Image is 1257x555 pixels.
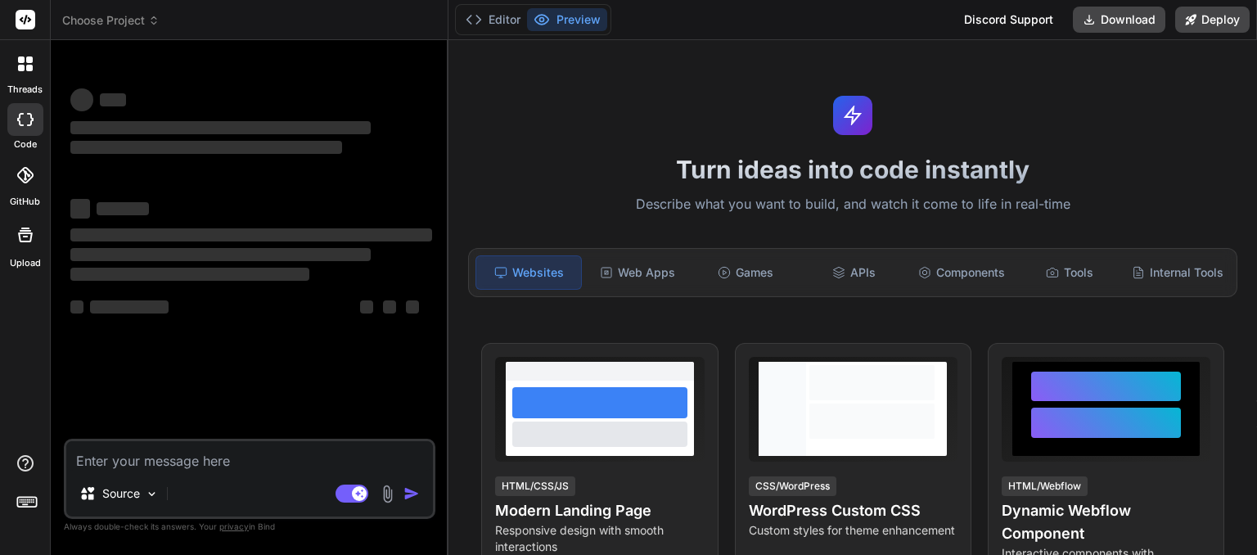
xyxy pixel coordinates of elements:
label: GitHub [10,195,40,209]
div: Internal Tools [1125,255,1230,290]
div: Games [693,255,798,290]
button: Preview [527,8,607,31]
span: ‌ [406,300,419,314]
div: HTML/Webflow [1002,476,1088,496]
div: Discord Support [954,7,1063,33]
div: Web Apps [585,255,690,290]
span: ‌ [360,300,373,314]
h1: Turn ideas into code instantly [458,155,1247,184]
div: Tools [1017,255,1122,290]
button: Editor [459,8,527,31]
span: ‌ [70,199,90,219]
h4: Modern Landing Page [495,499,704,522]
p: Responsive design with smooth interactions [495,522,704,555]
div: APIs [801,255,906,290]
h4: WordPress Custom CSS [749,499,957,522]
span: ‌ [70,228,432,241]
span: ‌ [90,300,169,314]
div: HTML/CSS/JS [495,476,575,496]
span: ‌ [70,88,93,111]
span: Choose Project [62,12,160,29]
p: Always double-check its answers. Your in Bind [64,519,435,535]
span: ‌ [70,248,371,261]
div: Components [909,255,1014,290]
div: CSS/WordPress [749,476,836,496]
label: Upload [10,256,41,270]
span: privacy [219,521,249,531]
h4: Dynamic Webflow Component [1002,499,1210,545]
img: icon [403,485,420,502]
label: threads [7,83,43,97]
div: Websites [475,255,582,290]
span: ‌ [70,268,309,281]
span: ‌ [70,300,83,314]
p: Source [102,485,140,502]
span: ‌ [70,141,342,154]
button: Download [1073,7,1165,33]
p: Describe what you want to build, and watch it come to life in real-time [458,194,1247,215]
button: Deploy [1175,7,1250,33]
span: ‌ [100,93,126,106]
span: ‌ [383,300,396,314]
span: ‌ [97,202,149,215]
img: attachment [378,485,397,503]
label: code [14,138,37,151]
p: Custom styles for theme enhancement [749,522,957,539]
span: ‌ [70,121,371,134]
img: Pick Models [145,487,159,501]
